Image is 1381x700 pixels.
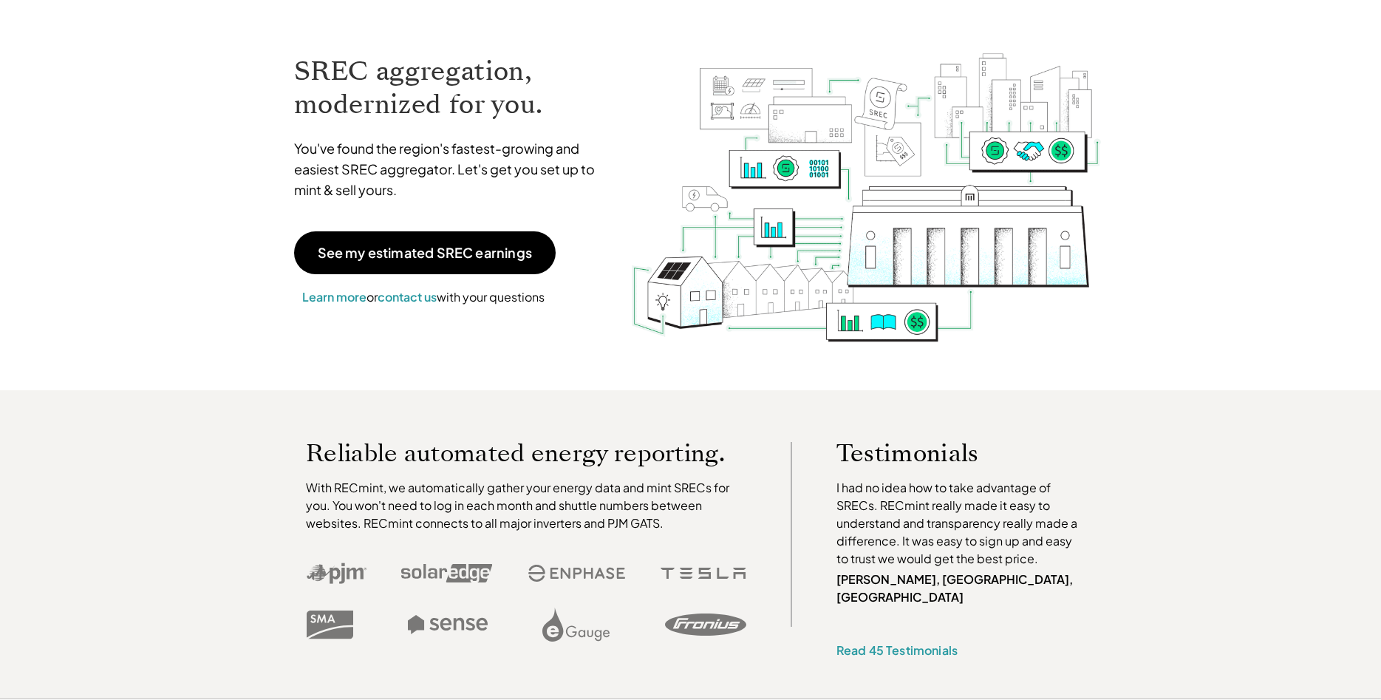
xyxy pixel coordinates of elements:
h1: SREC aggregation, modernized for you. [294,55,609,121]
p: You've found the region's fastest-growing and easiest SREC aggregator. Let's get you set up to mi... [294,138,609,200]
p: or with your questions [294,288,553,307]
p: Reliable automated energy reporting. [306,442,746,464]
p: [PERSON_NAME], [GEOGRAPHIC_DATA], [GEOGRAPHIC_DATA] [836,571,1085,606]
a: See my estimated SREC earnings [294,231,556,274]
p: I had no idea how to take advantage of SRECs. RECmint really made it easy to understand and trans... [836,479,1085,568]
img: RECmint value cycle [630,14,1102,346]
p: See my estimated SREC earnings [318,246,532,259]
a: contact us [378,289,437,305]
a: Learn more [302,289,366,305]
p: With RECmint, we automatically gather your energy data and mint SRECs for you. You won't need to ... [306,479,746,532]
p: Testimonials [836,442,1057,464]
a: Read 45 Testimonials [836,642,958,658]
